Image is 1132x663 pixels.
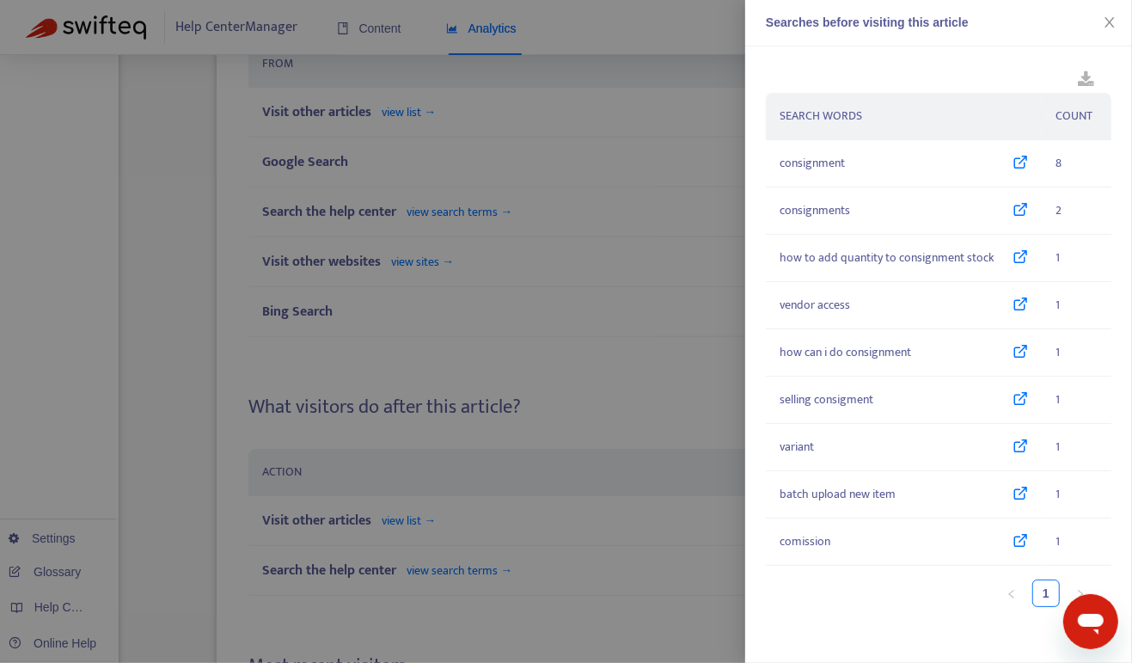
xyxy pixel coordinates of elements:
span: close [1103,15,1117,29]
li: Previous Page [998,580,1025,607]
td: 1 [1043,329,1111,377]
button: left [998,580,1025,607]
button: right [1067,580,1094,607]
td: 8 [1043,140,1111,187]
th: COUNT [1043,93,1111,140]
span: variant [780,438,814,457]
a: 1 [1033,580,1059,606]
td: 1 [1043,282,1111,329]
span: how can i do consignment [780,343,911,362]
span: how to add quantity to consignment stock [780,249,994,267]
td: 1 [1043,377,1111,424]
span: consignments [780,201,850,220]
td: 1 [1043,424,1111,471]
li: Next Page [1067,580,1094,607]
iframe: Button to launch messaging window [1063,594,1118,649]
span: right [1075,589,1086,599]
span: selling consigment [780,390,873,409]
td: 2 [1043,187,1111,235]
button: Close [1098,15,1122,31]
td: 1 [1043,471,1111,519]
td: 1 [1043,519,1111,566]
span: comission [780,532,830,551]
li: 1 [1032,580,1060,607]
span: left [1007,589,1017,599]
div: Searches before visiting this article [766,14,1111,32]
span: consignment [780,154,845,173]
span: batch upload new item [780,485,896,504]
th: SEARCH WORDS [766,93,1043,140]
td: 1 [1043,235,1111,282]
span: vendor access [780,296,850,315]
